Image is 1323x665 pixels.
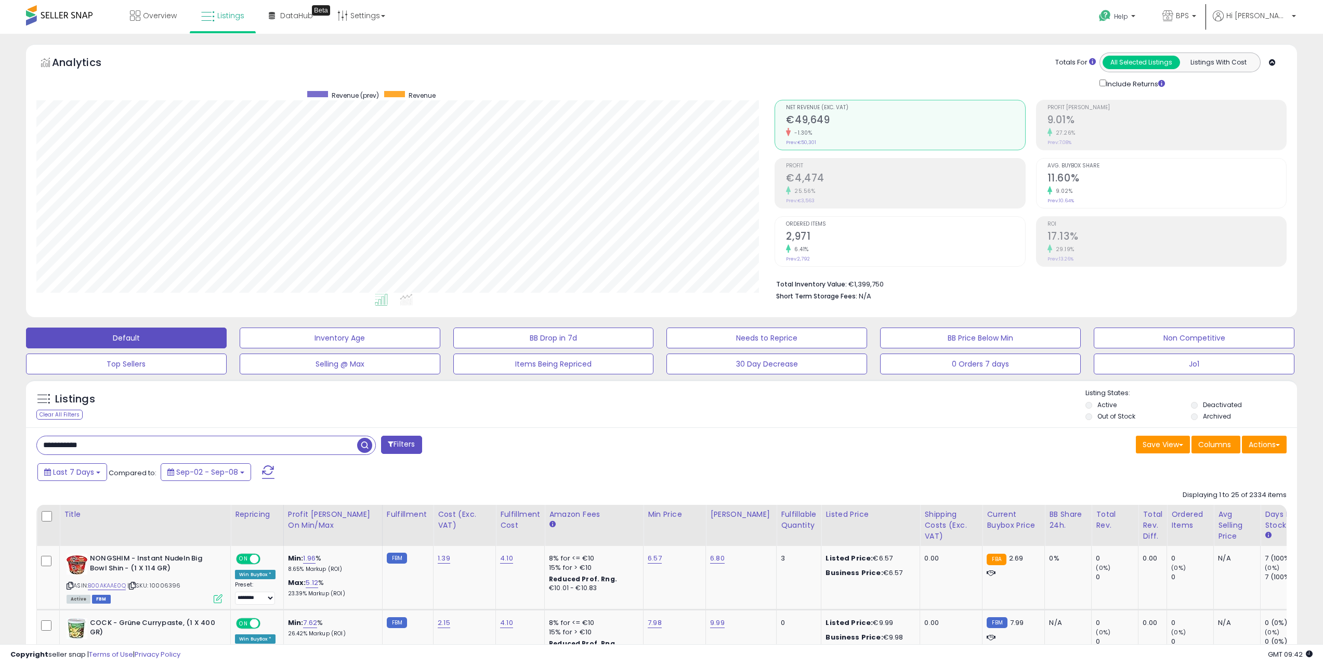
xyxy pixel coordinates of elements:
div: Total Rev. [1096,509,1134,531]
a: 24.49 [306,642,325,653]
small: (0%) [1265,628,1279,636]
div: 7 (100%) [1265,572,1307,582]
small: FBA [987,554,1006,565]
a: 4.10 [500,618,513,628]
div: Win BuyBox * [235,570,276,579]
span: Avg. Buybox Share [1047,163,1286,169]
div: % [288,643,374,662]
div: N/A [1218,554,1252,563]
div: Days In Stock [1265,509,1303,531]
div: Fulfillment Cost [500,509,540,531]
div: Total Rev. Diff. [1143,509,1162,542]
div: Current Buybox Price [987,509,1040,531]
div: % [288,578,374,597]
th: The percentage added to the cost of goods (COGS) that forms the calculator for Min & Max prices. [283,505,382,546]
div: % [288,554,374,573]
div: 7 (100%) [1265,554,1307,563]
div: €6.57 [826,568,912,578]
div: €9.99 [826,618,912,628]
div: €10.01 - €10.83 [549,584,635,593]
span: OFF [259,555,276,564]
b: Listed Price: [826,553,873,563]
div: 0 [1096,637,1138,646]
b: Short Term Storage Fees: [776,292,857,301]
i: Get Help [1098,9,1111,22]
span: 2025-09-16 09:42 GMT [1268,649,1313,659]
div: 0 [1096,554,1138,563]
small: -1.30% [791,129,812,137]
span: 7.99 [1010,618,1024,628]
button: Jo1 [1094,354,1294,374]
div: 0 [1096,618,1138,628]
small: Prev: €50,301 [786,139,816,146]
span: Profit [786,163,1025,169]
button: Actions [1242,436,1287,453]
button: Sep-02 - Sep-08 [161,463,251,481]
span: Hi [PERSON_NAME] [1226,10,1289,21]
b: COCK - Grüne Currypaste, (1 X 400 GR) [90,618,216,640]
div: Repricing [235,509,279,520]
small: (0%) [1096,564,1110,572]
img: 51zD31wgdnL._SL40_.jpg [67,618,87,639]
h2: €49,649 [786,114,1025,128]
a: 1.96 [303,553,316,564]
button: Selling @ Max [240,354,440,374]
span: BPS [1176,10,1189,21]
small: 9.02% [1052,187,1073,195]
label: Archived [1203,412,1231,421]
div: Cost (Exc. VAT) [438,509,491,531]
div: Clear All Filters [36,410,83,420]
button: Last 7 Days [37,463,107,481]
span: Sep-02 - Sep-08 [176,467,238,477]
a: 2.15 [438,618,450,628]
p: Listing States: [1085,388,1297,398]
img: 51djJWaYXBL._SL40_.jpg [67,554,87,575]
small: Prev: 10.64% [1047,198,1074,204]
p: 23.39% Markup (ROI) [288,590,374,597]
strong: Copyright [10,649,48,659]
a: 1.39 [438,553,450,564]
button: Filters [381,436,422,454]
b: Total Inventory Value: [776,280,847,289]
span: Revenue (prev) [332,91,379,100]
label: Out of Stock [1097,412,1135,421]
b: Max: [288,578,306,588]
button: Items Being Repriced [453,354,654,374]
div: Include Returns [1092,77,1177,89]
small: Prev: 2,792 [786,256,810,262]
div: Avg Selling Price [1218,509,1256,542]
b: Business Price: [826,632,883,642]
div: 0% [1049,554,1083,563]
div: Displaying 1 to 25 of 2334 items [1183,490,1287,500]
small: (0%) [1171,628,1186,636]
div: Ordered Items [1171,509,1209,531]
li: €1,399,750 [776,277,1279,290]
button: Save View [1136,436,1190,453]
b: Min: [288,618,304,628]
span: DataHub [280,10,313,21]
div: Totals For [1055,58,1096,68]
b: Min: [288,553,304,563]
div: 8% for <= €10 [549,554,635,563]
small: 27.26% [1052,129,1076,137]
h2: 9.01% [1047,114,1286,128]
a: 5.12 [306,578,318,588]
a: B00AKAAE0Q [88,581,126,590]
a: 7.62 [303,618,317,628]
span: N/A [859,291,871,301]
button: Top Sellers [26,354,227,374]
small: FBM [987,617,1007,628]
a: 9.99 [710,618,725,628]
a: Hi [PERSON_NAME] [1213,10,1296,34]
h2: 17.13% [1047,230,1286,244]
label: Deactivated [1203,400,1242,409]
small: FBM [387,553,407,564]
div: Fulfillable Quantity [781,509,817,531]
h2: 11.60% [1047,172,1286,186]
a: 7.98 [648,618,662,628]
button: Non Competitive [1094,328,1294,348]
div: 0 [1171,618,1213,628]
h2: €4,474 [786,172,1025,186]
div: Amazon Fees [549,509,639,520]
b: Listed Price: [826,618,873,628]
